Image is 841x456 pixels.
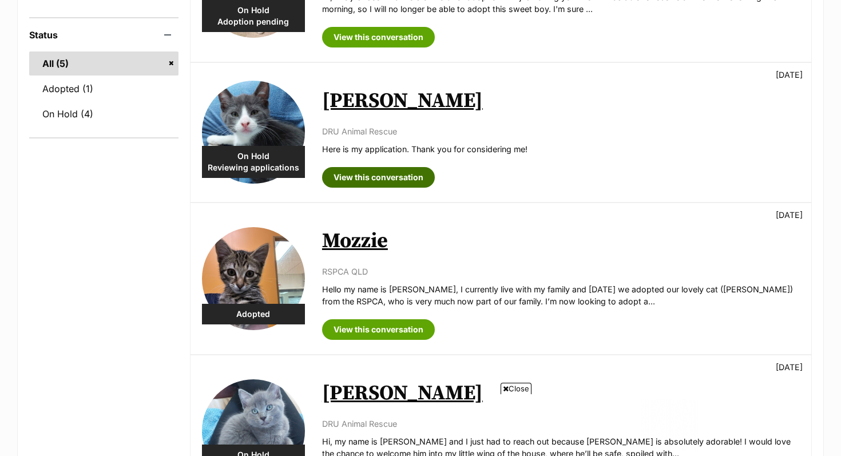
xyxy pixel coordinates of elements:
[322,283,800,308] p: Hello my name is [PERSON_NAME], I currently live with my family and [DATE] we adopted our lovely ...
[29,102,178,126] a: On Hold (4)
[29,77,178,101] a: Adopted (1)
[501,383,531,394] span: Close
[322,265,800,277] p: RSPCA QLD
[202,146,305,178] div: On Hold
[322,143,800,155] p: Here is my application. Thank you for considering me!
[202,81,305,184] img: Vinnie
[322,125,800,137] p: DRU Animal Rescue
[776,209,803,221] p: [DATE]
[322,319,435,340] a: View this conversation
[202,162,305,173] span: Reviewing applications
[202,16,305,27] span: Adoption pending
[322,380,483,406] a: [PERSON_NAME]
[776,69,803,81] p: [DATE]
[143,399,698,450] iframe: Advertisement
[202,304,305,324] div: Adopted
[202,227,305,330] img: Mozzie
[322,228,388,254] a: Mozzie
[322,88,483,114] a: [PERSON_NAME]
[322,167,435,188] a: View this conversation
[776,361,803,373] p: [DATE]
[322,27,435,47] a: View this conversation
[29,51,178,76] a: All (5)
[29,30,178,40] header: Status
